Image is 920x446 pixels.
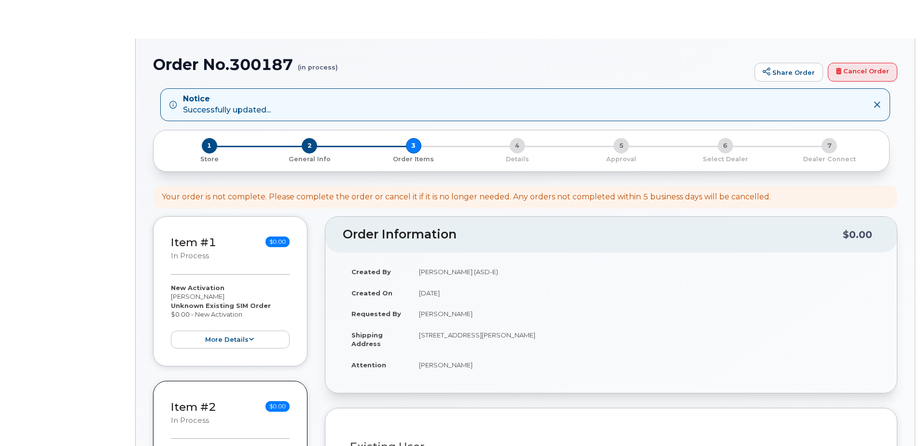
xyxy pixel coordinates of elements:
span: $0.00 [265,401,290,412]
a: Share Order [754,63,823,82]
span: 2 [302,138,317,153]
a: 2 General Info [257,153,361,164]
strong: Attention [351,361,386,369]
div: [PERSON_NAME] $0.00 - New Activation [171,283,290,348]
a: Cancel Order [828,63,897,82]
td: [DATE] [410,282,879,304]
strong: Shipping Address [351,331,383,348]
span: 1 [202,138,217,153]
strong: New Activation [171,284,224,292]
small: (in process) [298,56,338,71]
span: $0.00 [265,237,290,247]
strong: Unknown Existing SIM Order [171,302,271,309]
strong: Requested By [351,310,401,318]
td: [PERSON_NAME] [410,303,879,324]
td: [PERSON_NAME] [410,354,879,376]
a: Item #1 [171,236,216,249]
small: in process [171,416,209,425]
div: Your order is not complete. Please complete the order or cancel it if it is no longer needed. Any... [162,192,771,203]
strong: Created By [351,268,391,276]
div: $0.00 [843,225,872,244]
h2: Order Information [343,228,843,241]
button: more details [171,331,290,348]
a: Item #2 [171,400,216,414]
a: 1 Store [161,153,257,164]
h1: Order No.300187 [153,56,750,73]
strong: Created On [351,289,392,297]
strong: Notice [183,94,271,105]
td: [STREET_ADDRESS][PERSON_NAME] [410,324,879,354]
p: Store [165,155,253,164]
p: General Info [261,155,357,164]
div: Successfully updated... [183,94,271,116]
td: [PERSON_NAME] (ASD-E) [410,261,879,282]
small: in process [171,251,209,260]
